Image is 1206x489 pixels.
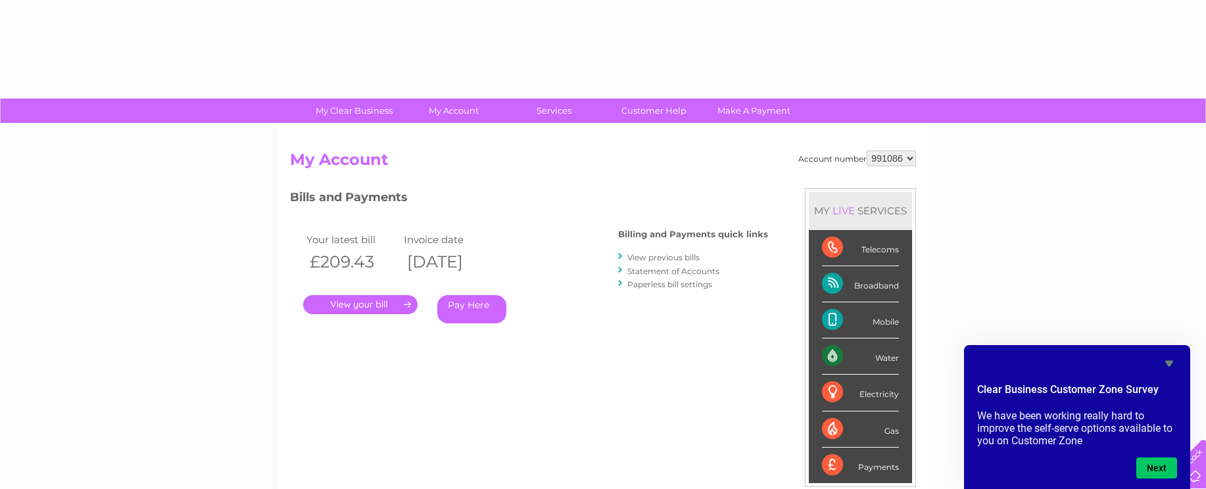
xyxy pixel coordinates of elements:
div: Electricity [822,375,899,411]
a: Statement of Accounts [627,266,719,276]
button: Next question [1136,457,1177,478]
div: Clear Business Customer Zone Survey [977,356,1177,478]
a: My Account [400,99,508,123]
a: Pay Here [437,295,506,323]
div: LIVE [830,204,857,217]
a: Make A Payment [700,99,808,123]
h2: Clear Business Customer Zone Survey [977,382,1177,404]
td: Your latest bill [303,231,400,248]
a: . [303,295,418,314]
div: Payments [822,448,899,483]
th: [DATE] [400,248,498,275]
div: Broadband [822,266,899,302]
div: Account number [798,151,916,166]
a: Paperless bill settings [627,279,712,289]
a: Customer Help [600,99,708,123]
button: Hide survey [1161,356,1177,371]
a: My Clear Business [300,99,408,123]
div: Gas [822,411,899,448]
td: Invoice date [400,231,498,248]
div: Telecoms [822,230,899,266]
a: Services [500,99,608,123]
h3: Bills and Payments [290,188,768,211]
h2: My Account [290,151,916,175]
div: MY SERVICES [809,192,912,229]
th: £209.43 [303,248,400,275]
h4: Billing and Payments quick links [618,229,768,239]
a: View previous bills [627,252,700,262]
p: We have been working really hard to improve the self-serve options available to you on Customer Zone [977,409,1177,447]
div: Mobile [822,302,899,338]
div: Water [822,338,899,375]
